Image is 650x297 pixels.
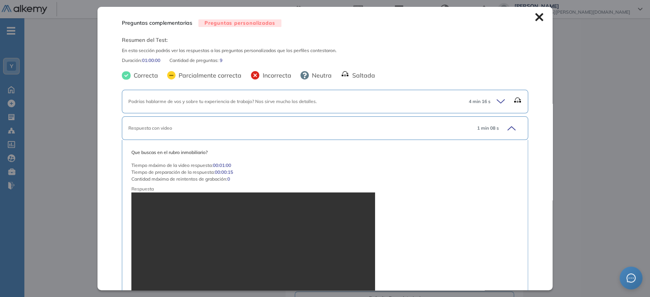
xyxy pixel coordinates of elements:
[477,125,499,132] span: 1 min 08 s
[260,71,291,80] span: Incorrecta
[176,71,241,80] span: Parcialmente correcta
[128,98,317,104] span: Podrías hablarme de vos y sobre tu experiencia de trabajo? Nos sirve mucho los detalles.
[122,57,142,64] span: Duración :
[220,57,222,64] span: 9
[213,162,231,169] span: 00:01:00
[131,186,480,192] span: Respuesta
[198,19,281,27] span: Preguntas personalizadas
[169,57,220,64] span: Cantidad de preguntas:
[131,169,215,176] span: Tiempo de preparación de la respuesta :
[131,176,227,183] span: Cantidad máxima de reintentos de grabación :
[131,162,213,169] span: Tiempo máximo de la video respuesta :
[131,149,519,156] span: Que buscas en el rubro inmobiliario?
[128,125,471,132] div: Respuesta con video
[122,19,192,27] span: Preguntas complementarias
[122,47,528,54] span: En esta sección podrás ver las respuestas a las preguntas personalizadas que los perfiles contest...
[215,169,233,176] span: 00:00:15
[227,176,230,183] span: 0
[131,71,158,80] span: Correcta
[469,98,490,105] span: 4 min 16 s
[626,273,636,283] span: message
[309,71,332,80] span: Neutra
[142,57,160,64] span: 01:00:00
[349,71,375,80] span: Saltada
[122,36,528,44] span: Resumen del Test:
